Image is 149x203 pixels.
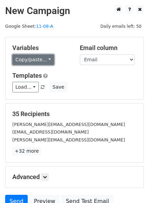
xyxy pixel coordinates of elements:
[98,23,144,30] span: Daily emails left: 50
[12,72,42,79] a: Templates
[5,24,53,29] small: Google Sheet:
[115,170,149,203] iframe: Chat Widget
[12,129,89,135] small: [EMAIL_ADDRESS][DOMAIN_NAME]
[12,147,41,155] a: +32 more
[12,54,54,65] a: Copy/paste...
[5,5,144,17] h2: New Campaign
[36,24,53,29] a: 11-08-A
[98,24,144,29] a: Daily emails left: 50
[80,44,137,52] h5: Email column
[12,44,70,52] h5: Variables
[12,82,39,92] a: Load...
[49,82,67,92] button: Save
[12,173,137,181] h5: Advanced
[12,110,137,118] h5: 35 Recipients
[12,137,125,142] small: [PERSON_NAME][EMAIL_ADDRESS][DOMAIN_NAME]
[12,122,125,127] small: [PERSON_NAME][EMAIL_ADDRESS][DOMAIN_NAME]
